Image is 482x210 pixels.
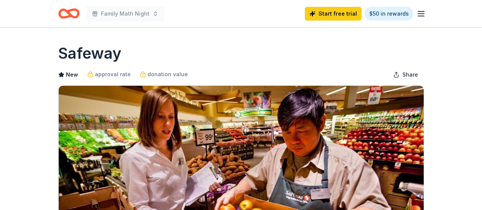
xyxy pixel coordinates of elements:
h1: Safeway [58,43,122,64]
a: donation value [140,70,188,79]
button: Family Math Night [86,6,165,21]
span: approval rate [95,70,131,79]
span: Family Math Night [101,9,149,18]
span: donation value [147,70,188,79]
a: approval rate [87,70,131,79]
span: Share [402,70,418,79]
a: $50 in rewards [365,7,413,21]
a: Home [58,5,80,22]
a: Start free trial [305,7,362,21]
button: Share [387,67,424,82]
span: New [66,70,78,79]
